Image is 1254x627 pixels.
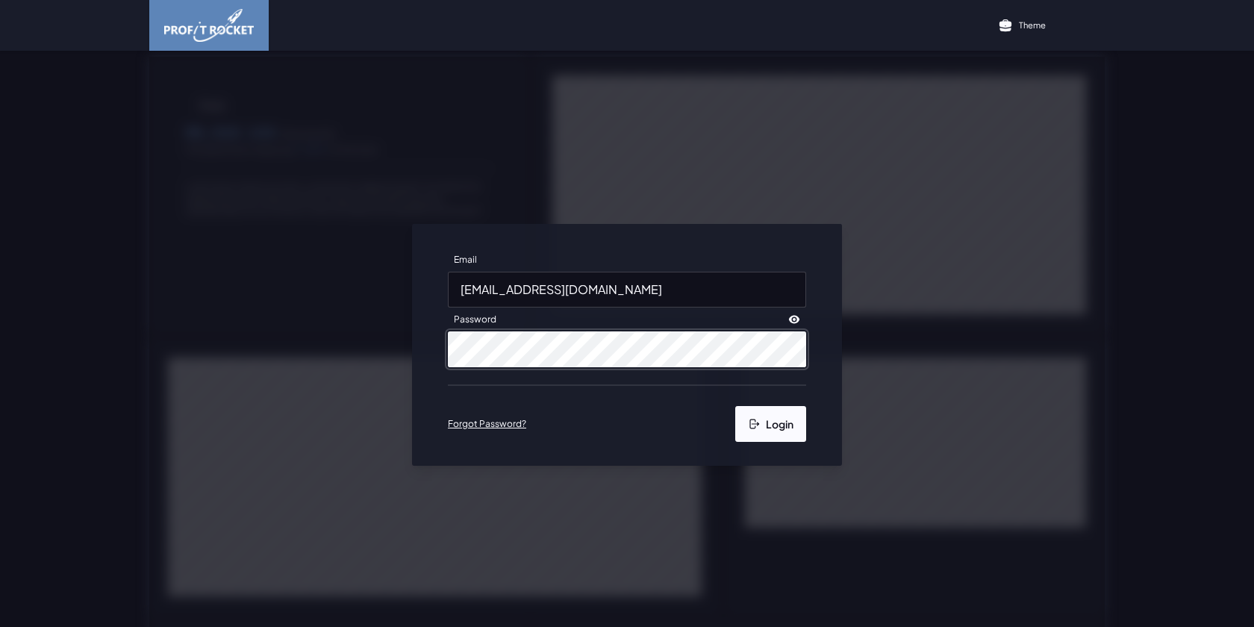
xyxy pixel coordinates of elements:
label: Email [448,248,483,272]
button: Login [735,406,806,442]
label: Password [448,308,502,331]
img: image [164,9,254,42]
p: Theme [1019,19,1046,31]
a: Forgot Password? [448,418,526,430]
